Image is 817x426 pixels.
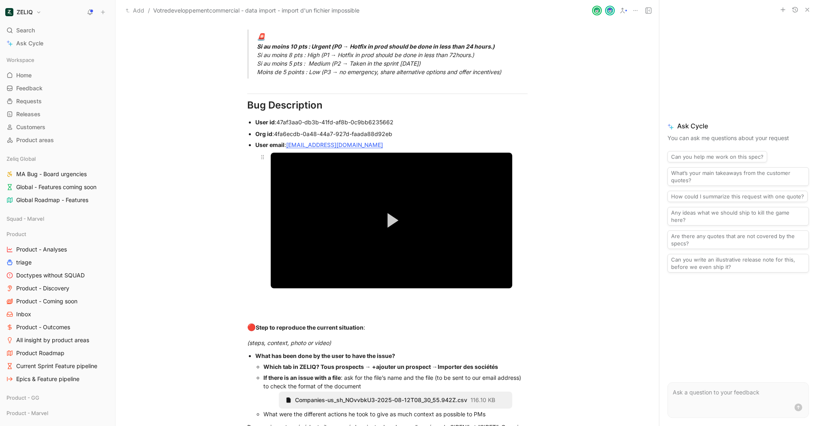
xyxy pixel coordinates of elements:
a: Inbox [3,308,112,320]
a: Epics & Feature pipeline [3,373,112,385]
strong: What has been done by the user to have the issue? [255,352,395,359]
strong: User id [255,119,275,126]
span: Inbox [16,310,31,318]
span: Product [6,230,26,238]
span: 🚨 [257,33,265,41]
img: avatar [606,6,614,15]
a: Releases [3,108,112,120]
span: Product - Analyses [16,245,67,253]
span: triage [16,258,32,266]
a: Global Roadmap - Features [3,194,112,206]
div: Product - Marvel [3,407,112,422]
img: avatar [593,6,601,15]
a: Customers [3,121,112,133]
span: Product - Coming soon [16,297,77,305]
span: Product - Marvel [6,409,48,417]
span: Zeliq Global [6,155,36,163]
strong: If there is an issue with a file [263,374,341,381]
a: All insight by product areas [3,334,112,346]
a: [EMAIL_ADDRESS][DOMAIN_NAME] [286,141,383,148]
button: Are there any quotes that are not covered by the specs? [667,230,809,249]
span: 4fa6ecdb-0a48-44a7-927d-faada88d92eb [274,130,392,137]
div: Squad - Marvel [3,213,112,225]
span: Product Roadmap [16,349,64,357]
div: Search [3,24,112,36]
span: Home [16,71,32,79]
span: Feedback [16,84,43,92]
div: Zeliq Global [3,153,112,165]
span: Product - Discovery [16,284,69,292]
div: : [255,141,528,149]
span: 47af3aa0-db3b-41fd-af8b-0c9bb6235662 [276,119,394,126]
span: Product - GG [6,394,39,402]
button: How could I summarize this request with one quote? [667,191,808,202]
span: Global - Features coming soon [16,183,96,191]
div: What were the different actions he took to give as much context as possible to PMs [263,410,528,418]
strong: Which tab in ZELIQ? Tous prospects → +ajouter un prospect →Importer des sociétés [263,363,498,370]
div: Workspace [3,54,112,66]
span: 🔴 [247,323,256,331]
div: Zeliq GlobalMA Bug - Board urgenciesGlobal - Features coming soonGlobal Roadmap - Features [3,153,112,206]
span: Ask Cycle [16,38,43,48]
span: Doctypes without SQUAD [16,271,85,279]
div: Si au moins 8 pts : High (P1 → Hotfix in prod should be done in less than 72hours.) Si au moins 5... [257,32,537,77]
div: Video Player [271,153,512,288]
strong: Si au moins 10 pts : Urgent (P0 → Hotfix in prod should be done in less than 24 hours.) [257,43,495,50]
span: Global Roadmap - Features [16,196,88,204]
span: Epics & Feature pipeline [16,375,79,383]
span: Customers [16,123,45,131]
span: Squad - Marvel [6,215,44,223]
span: All insight by product areas [16,336,89,344]
button: Any ideas what we should ship to kill the game here? [667,207,809,226]
span: Companies-us_sh_NOvvbkU3-2025-08-12T08_30_55.942Z.csv [295,396,467,404]
span: Workspace [6,56,34,64]
span: Votredeveloppementcommercial - data import - import d'un fichier impossible [153,6,359,15]
button: What’s your main takeaways from the customer quotes? [667,167,809,186]
span: Product areas [16,136,54,144]
div: : [247,322,528,333]
span: Releases [16,110,41,118]
span: Product - Outcomes [16,323,70,331]
div: : [255,118,528,126]
a: Product areas [3,134,112,146]
a: Requests [3,95,112,107]
span: / [148,6,150,15]
span: MA Bug - Board urgencies [16,170,87,178]
a: Feedback [3,82,112,94]
div: Squad - Marvel [3,213,112,227]
button: Play Video [373,202,409,239]
div: Product - GG [3,392,112,404]
button: Can you help me work on this spec? [667,151,767,162]
div: Product - Marvel [3,407,112,419]
span: Ask Cycle [667,121,809,131]
a: Home [3,69,112,81]
img: ZELIQ [5,8,13,16]
a: Product - Discovery [3,282,112,294]
button: Can you write an illustrative release note for this, before we even ship it? [667,254,809,273]
em: (steps, context, photo or video) [247,339,331,346]
a: Ask Cycle [3,37,112,49]
div: Product [3,228,112,240]
strong: User email [255,141,284,148]
span: Current Sprint Feature pipeline [16,362,97,370]
span: Requests [16,97,42,105]
a: Product Roadmap [3,347,112,359]
a: Doctypes without SQUAD [3,269,112,281]
span: Search [16,26,35,35]
a: Product - Coming soon [3,295,112,307]
div: : [255,130,528,138]
strong: Step to reproduce the current situation [256,324,364,331]
button: ZELIQZELIQ [3,6,43,18]
strong: Org id [255,130,272,137]
div: Product - GG [3,392,112,406]
button: Add [124,6,146,15]
p: You can ask me questions about your request [667,133,809,143]
a: Product - Outcomes [3,321,112,333]
a: Global - Features coming soon [3,181,112,193]
a: Current Sprint Feature pipeline [3,360,112,372]
div: ProductProduct - AnalysestriageDoctypes without SQUADProduct - DiscoveryProduct - Coming soonInbo... [3,228,112,385]
a: triage [3,256,112,268]
h1: ZELIQ [17,9,33,16]
div: Bug Description [247,98,528,113]
a: Product - Analyses [3,243,112,256]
